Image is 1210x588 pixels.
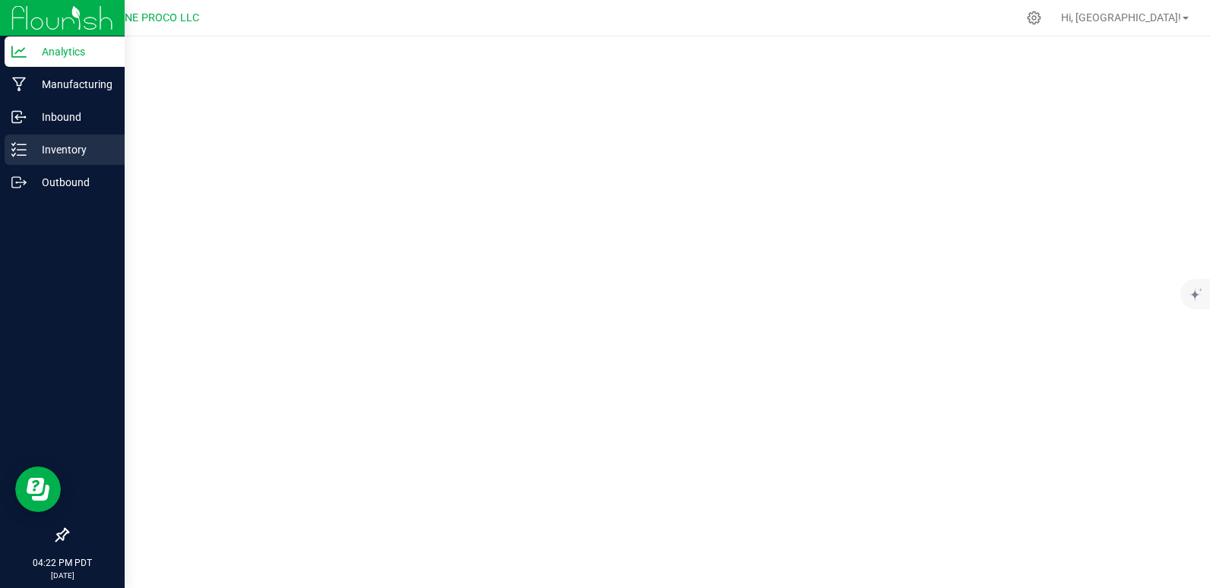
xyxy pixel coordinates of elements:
[11,175,27,190] inline-svg: Outbound
[1061,11,1181,24] span: Hi, [GEOGRAPHIC_DATA]!
[111,11,199,24] span: DUNE PROCO LLC
[7,570,118,581] p: [DATE]
[7,556,118,570] p: 04:22 PM PDT
[27,75,118,93] p: Manufacturing
[11,109,27,125] inline-svg: Inbound
[27,141,118,159] p: Inventory
[1025,11,1044,25] div: Manage settings
[27,43,118,61] p: Analytics
[27,108,118,126] p: Inbound
[27,173,118,191] p: Outbound
[11,77,27,92] inline-svg: Manufacturing
[15,466,61,512] iframe: Resource center
[11,142,27,157] inline-svg: Inventory
[11,44,27,59] inline-svg: Analytics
